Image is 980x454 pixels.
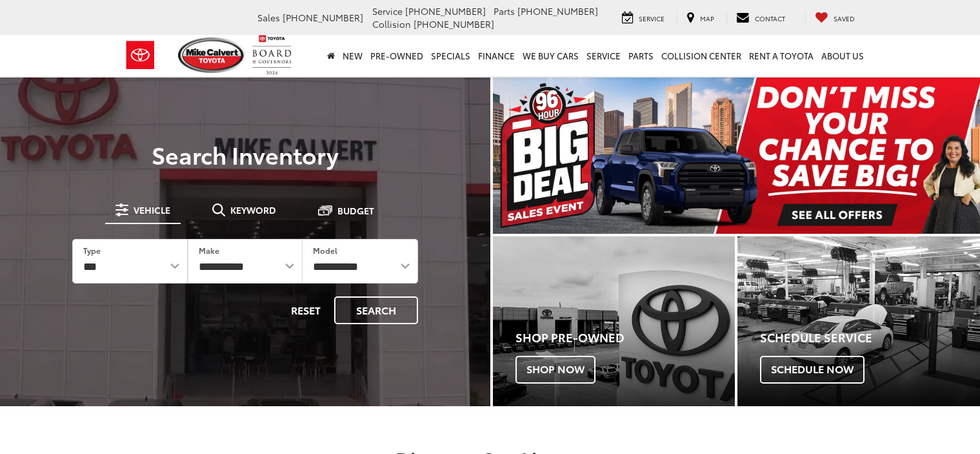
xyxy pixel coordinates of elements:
span: Sales [257,11,280,24]
span: Parts [494,5,515,17]
span: [PHONE_NUMBER] [517,5,598,17]
a: Finance [474,35,519,76]
a: Rent a Toyota [745,35,817,76]
span: Budget [337,206,374,215]
label: Model [313,245,337,256]
span: [PHONE_NUMBER] [414,17,494,30]
a: Parts [625,35,657,76]
span: [PHONE_NUMBER] [283,11,363,24]
a: New [339,35,366,76]
img: Mike Calvert Toyota [178,37,246,73]
span: Contact [755,14,785,23]
h4: Schedule Service [760,331,980,344]
a: Map [677,11,724,25]
a: Specials [427,35,474,76]
a: Home [323,35,339,76]
h4: Shop Pre-Owned [515,331,735,344]
button: Search [334,296,418,324]
a: Service [583,35,625,76]
span: Schedule Now [760,356,865,383]
a: Service [612,11,674,25]
span: [PHONE_NUMBER] [405,5,486,17]
a: About Us [817,35,868,76]
a: Collision Center [657,35,745,76]
span: Keyword [230,205,276,214]
span: Collision [372,17,411,30]
span: Shop Now [515,356,595,383]
h3: Search Inventory [54,141,436,167]
span: Service [639,14,665,23]
a: Shop Pre-Owned Shop Now [493,236,735,406]
label: Make [199,245,219,256]
span: Service [372,5,403,17]
a: Pre-Owned [366,35,427,76]
div: Toyota [737,236,980,406]
a: WE BUY CARS [519,35,583,76]
span: Saved [834,14,855,23]
div: Toyota [493,236,735,406]
a: Schedule Service Schedule Now [737,236,980,406]
label: Type [83,245,101,256]
span: Vehicle [134,205,170,214]
a: Contact [726,11,795,25]
button: Reset [280,296,332,324]
img: Toyota [116,34,165,76]
a: My Saved Vehicles [805,11,865,25]
span: Map [700,14,714,23]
